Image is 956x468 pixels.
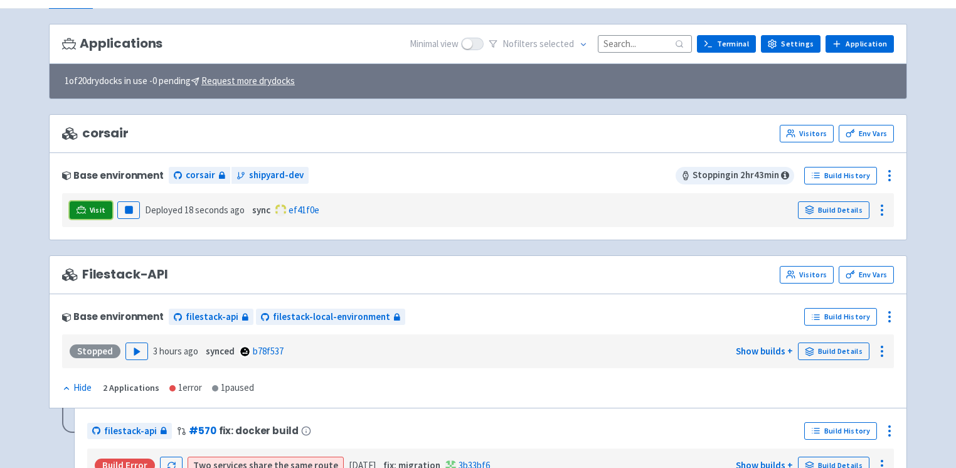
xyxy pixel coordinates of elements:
[104,424,157,439] span: filestack-api
[798,201,869,219] a: Build Details
[184,204,245,216] time: 18 seconds ago
[62,267,168,282] span: Filestack-API
[169,167,230,184] a: corsair
[761,35,821,53] a: Settings
[62,381,92,395] div: Hide
[62,311,164,322] div: Base environment
[212,381,254,395] div: 1 paused
[145,204,245,216] span: Deployed
[273,310,390,324] span: filestack-local-environment
[253,345,284,357] a: b78f537
[186,310,238,324] span: filestack-api
[289,204,319,216] a: ef41f0e
[780,266,834,284] a: Visitors
[125,343,148,360] button: Play
[256,309,405,326] a: filestack-local-environment
[736,345,793,357] a: Show builds +
[62,36,162,51] h3: Applications
[780,125,834,142] a: Visitors
[598,35,692,52] input: Search...
[539,38,574,50] span: selected
[189,424,216,437] a: #570
[252,204,270,216] strong: sync
[798,343,869,360] a: Build Details
[804,167,877,184] a: Build History
[90,205,106,215] span: Visit
[697,35,756,53] a: Terminal
[186,168,215,183] span: corsair
[65,74,295,88] span: 1 of 20 drydocks in use - 0 pending
[502,37,574,51] span: No filter s
[62,170,164,181] div: Base environment
[153,345,198,357] time: 3 hours ago
[117,201,140,219] button: Pause
[70,344,120,358] div: Stopped
[804,422,877,440] a: Build History
[410,37,459,51] span: Minimal view
[62,381,93,395] button: Hide
[249,168,304,183] span: shipyard-dev
[839,266,894,284] a: Env Vars
[70,201,112,219] a: Visit
[169,381,202,395] div: 1 error
[676,167,794,184] span: Stopping in 2 hr 43 min
[169,309,253,326] a: filestack-api
[826,35,894,53] a: Application
[804,308,877,326] a: Build History
[219,425,299,436] span: fix: docker build
[231,167,309,184] a: shipyard-dev
[201,75,295,87] u: Request more drydocks
[839,125,894,142] a: Env Vars
[62,126,129,141] span: corsair
[87,423,172,440] a: filestack-api
[103,381,159,395] div: 2 Applications
[206,345,235,357] strong: synced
